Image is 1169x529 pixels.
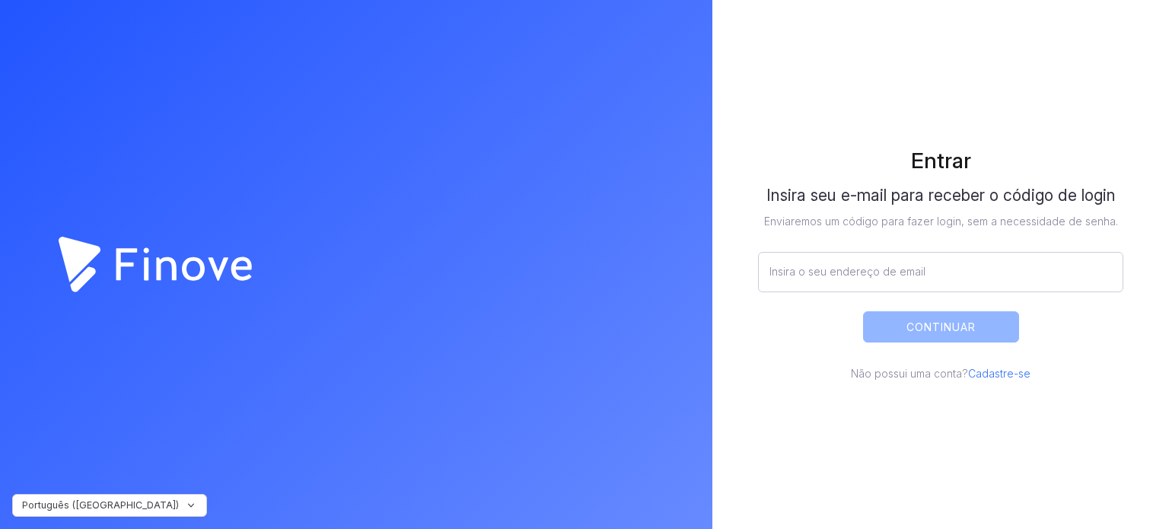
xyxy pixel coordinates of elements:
p: Não possui uma conta? [758,365,1123,381]
h1: Entrar [758,148,1123,174]
input: Insira o seu endereço de email [758,252,1123,292]
a: Cadastre-se [968,367,1030,380]
p: Enviaremos um código para fazer login, sem a necessidade de senha. [758,213,1123,229]
button: CONTINUAR [863,311,1019,343]
button: Português ([GEOGRAPHIC_DATA]) [12,494,207,517]
span: Português ([GEOGRAPHIC_DATA]) [22,499,179,511]
h1: Insira seu e-mail para receber o código de login [758,186,1123,209]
